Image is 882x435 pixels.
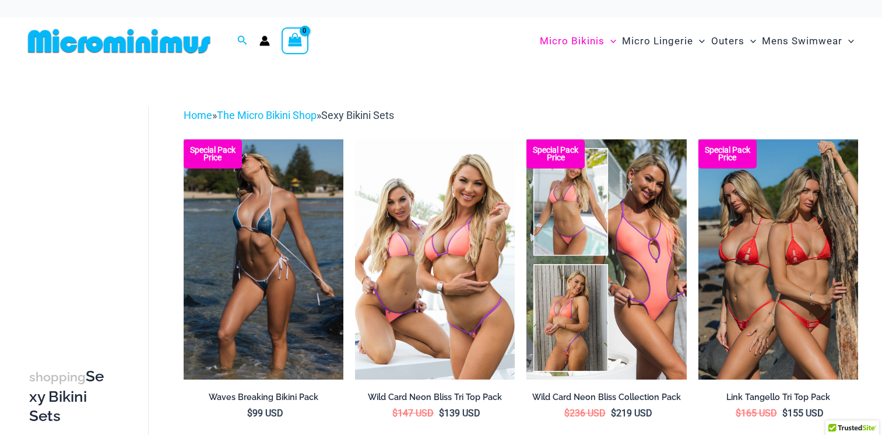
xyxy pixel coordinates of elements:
span: Mens Swimwear [762,26,842,56]
h2: Wild Card Neon Bliss Tri Top Pack [355,392,515,403]
bdi: 139 USD [439,408,480,419]
span: shopping [29,370,86,384]
span: Menu Toggle [693,26,705,56]
bdi: 165 USD [736,408,777,419]
a: Wild Card Neon Bliss Tri Top PackWild Card Neon Bliss Tri Top Pack BWild Card Neon Bliss Tri Top ... [355,139,515,379]
span: Micro Bikinis [540,26,605,56]
a: Waves Breaking Bikini Pack [184,392,343,407]
span: Micro Lingerie [622,26,693,56]
a: OutersMenu ToggleMenu Toggle [708,23,759,59]
b: Special Pack Price [184,146,242,162]
nav: Site Navigation [535,22,859,61]
a: Search icon link [237,34,248,48]
bdi: 236 USD [564,408,606,419]
span: Menu Toggle [605,26,616,56]
span: Outers [711,26,744,56]
a: Waves Breaking Ocean 312 Top 456 Bottom 08 Waves Breaking Ocean 312 Top 456 Bottom 04Waves Breaki... [184,139,343,379]
a: Micro BikinisMenu ToggleMenu Toggle [537,23,619,59]
h3: Sexy Bikini Sets [29,367,107,426]
a: Bikini Pack Bikini Pack BBikini Pack B [698,139,858,379]
span: $ [564,408,570,419]
a: Micro LingerieMenu ToggleMenu Toggle [619,23,708,59]
a: The Micro Bikini Shop [217,109,317,121]
bdi: 99 USD [247,408,283,419]
span: » » [184,109,394,121]
a: View Shopping Cart, empty [282,27,308,54]
img: Wild Card Neon Bliss Tri Top Pack [355,139,515,379]
img: Waves Breaking Ocean 312 Top 456 Bottom 08 [184,139,343,379]
img: Collection Pack (7) [526,139,686,379]
img: Bikini Pack [698,139,858,379]
span: Sexy Bikini Sets [321,109,394,121]
h2: Link Tangello Tri Top Pack [698,392,858,403]
a: Account icon link [259,36,270,46]
span: $ [611,408,616,419]
span: Menu Toggle [842,26,854,56]
span: $ [736,408,741,419]
bdi: 219 USD [611,408,652,419]
span: $ [392,408,398,419]
a: Wild Card Neon Bliss Tri Top Pack [355,392,515,407]
a: Wild Card Neon Bliss Collection Pack [526,392,686,407]
span: $ [439,408,444,419]
iframe: TrustedSite Certified [29,97,134,331]
img: MM SHOP LOGO FLAT [23,28,215,54]
bdi: 147 USD [392,408,434,419]
a: Home [184,109,212,121]
h2: Waves Breaking Bikini Pack [184,392,343,403]
a: Mens SwimwearMenu ToggleMenu Toggle [759,23,857,59]
span: $ [782,408,788,419]
span: $ [247,408,252,419]
a: Collection Pack (7) Collection Pack B (1)Collection Pack B (1) [526,139,686,379]
span: Menu Toggle [744,26,756,56]
b: Special Pack Price [526,146,585,162]
h2: Wild Card Neon Bliss Collection Pack [526,392,686,403]
bdi: 155 USD [782,408,824,419]
b: Special Pack Price [698,146,757,162]
a: Link Tangello Tri Top Pack [698,392,858,407]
